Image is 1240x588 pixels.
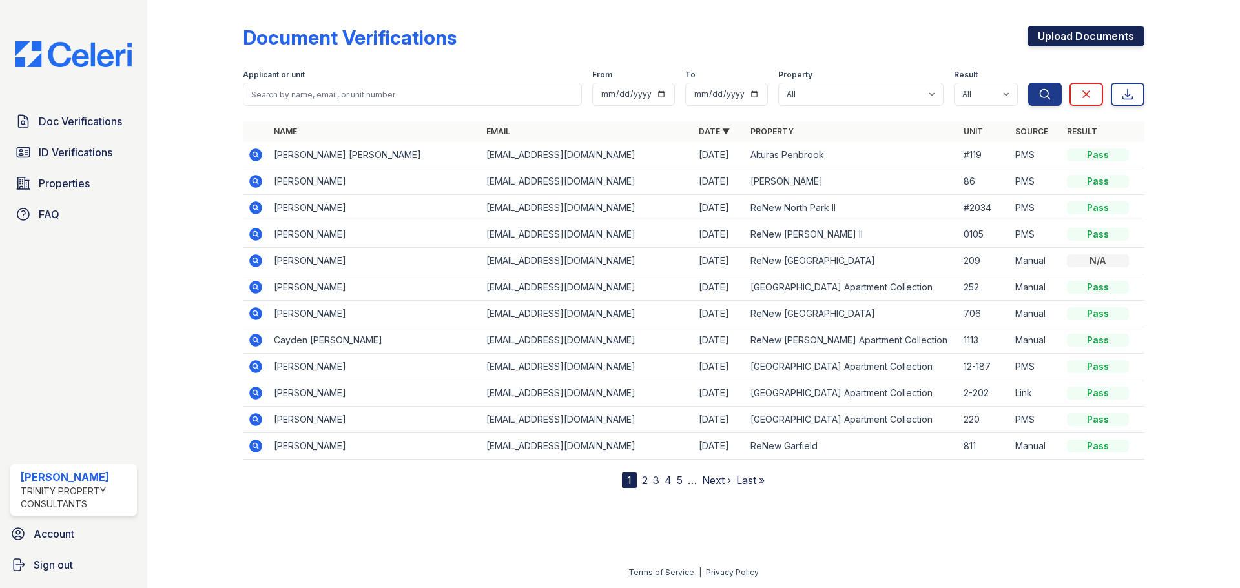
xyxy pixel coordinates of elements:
[481,195,694,221] td: [EMAIL_ADDRESS][DOMAIN_NAME]
[243,26,457,49] div: Document Verifications
[481,354,694,380] td: [EMAIL_ADDRESS][DOMAIN_NAME]
[1015,127,1048,136] a: Source
[745,301,958,327] td: ReNew [GEOGRAPHIC_DATA]
[694,354,745,380] td: [DATE]
[5,41,142,67] img: CE_Logo_Blue-a8612792a0a2168367f1c8372b55b34899dd931a85d93a1a3d3e32e68fde9ad4.png
[5,552,142,578] a: Sign out
[750,127,794,136] a: Property
[1028,26,1144,46] a: Upload Documents
[269,380,481,407] td: [PERSON_NAME]
[694,327,745,354] td: [DATE]
[688,472,697,488] span: …
[39,176,90,191] span: Properties
[699,127,730,136] a: Date ▼
[39,207,59,222] span: FAQ
[694,433,745,460] td: [DATE]
[699,567,701,577] div: |
[481,248,694,274] td: [EMAIL_ADDRESS][DOMAIN_NAME]
[10,139,137,165] a: ID Verifications
[745,195,958,221] td: ReNew North Park II
[958,221,1010,248] td: 0105
[665,474,672,487] a: 4
[269,274,481,301] td: [PERSON_NAME]
[1010,142,1062,168] td: PMS
[958,407,1010,433] td: 220
[269,407,481,433] td: [PERSON_NAME]
[481,327,694,354] td: [EMAIL_ADDRESS][DOMAIN_NAME]
[1010,221,1062,248] td: PMS
[954,70,978,80] label: Result
[958,195,1010,221] td: #2034
[694,407,745,433] td: [DATE]
[269,433,481,460] td: [PERSON_NAME]
[39,114,122,129] span: Doc Verifications
[778,70,812,80] label: Property
[269,248,481,274] td: [PERSON_NAME]
[39,145,112,160] span: ID Verifications
[958,301,1010,327] td: 706
[1067,334,1129,347] div: Pass
[243,70,305,80] label: Applicant or unit
[1067,281,1129,294] div: Pass
[481,142,694,168] td: [EMAIL_ADDRESS][DOMAIN_NAME]
[736,474,765,487] a: Last »
[745,142,958,168] td: Alturas Penbrook
[1010,433,1062,460] td: Manual
[34,557,73,573] span: Sign out
[269,168,481,195] td: [PERSON_NAME]
[694,142,745,168] td: [DATE]
[1010,407,1062,433] td: PMS
[481,274,694,301] td: [EMAIL_ADDRESS][DOMAIN_NAME]
[1067,175,1129,188] div: Pass
[269,327,481,354] td: Cayden [PERSON_NAME]
[269,301,481,327] td: [PERSON_NAME]
[622,472,637,488] div: 1
[745,274,958,301] td: [GEOGRAPHIC_DATA] Apartment Collection
[274,127,297,136] a: Name
[1010,354,1062,380] td: PMS
[1010,195,1062,221] td: PMS
[269,142,481,168] td: [PERSON_NAME] [PERSON_NAME]
[653,474,659,487] a: 3
[10,170,137,196] a: Properties
[745,407,958,433] td: [GEOGRAPHIC_DATA] Apartment Collection
[958,168,1010,195] td: 86
[745,433,958,460] td: ReNew Garfield
[1010,380,1062,407] td: Link
[642,474,648,487] a: 2
[958,274,1010,301] td: 252
[745,354,958,380] td: [GEOGRAPHIC_DATA] Apartment Collection
[745,221,958,248] td: ReNew [PERSON_NAME] II
[685,70,696,80] label: To
[1010,301,1062,327] td: Manual
[243,83,582,106] input: Search by name, email, or unit number
[958,433,1010,460] td: 811
[481,221,694,248] td: [EMAIL_ADDRESS][DOMAIN_NAME]
[21,469,132,485] div: [PERSON_NAME]
[481,407,694,433] td: [EMAIL_ADDRESS][DOMAIN_NAME]
[1067,201,1129,214] div: Pass
[745,168,958,195] td: [PERSON_NAME]
[21,485,132,511] div: Trinity Property Consultants
[628,567,694,577] a: Terms of Service
[269,195,481,221] td: [PERSON_NAME]
[958,248,1010,274] td: 209
[706,567,759,577] a: Privacy Policy
[1067,413,1129,426] div: Pass
[1067,360,1129,373] div: Pass
[1010,168,1062,195] td: PMS
[694,221,745,248] td: [DATE]
[745,248,958,274] td: ReNew [GEOGRAPHIC_DATA]
[1067,307,1129,320] div: Pass
[694,248,745,274] td: [DATE]
[958,142,1010,168] td: #119
[694,380,745,407] td: [DATE]
[592,70,612,80] label: From
[1067,440,1129,452] div: Pass
[745,380,958,407] td: [GEOGRAPHIC_DATA] Apartment Collection
[1010,248,1062,274] td: Manual
[958,327,1010,354] td: 1113
[481,168,694,195] td: [EMAIL_ADDRESS][DOMAIN_NAME]
[702,474,731,487] a: Next ›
